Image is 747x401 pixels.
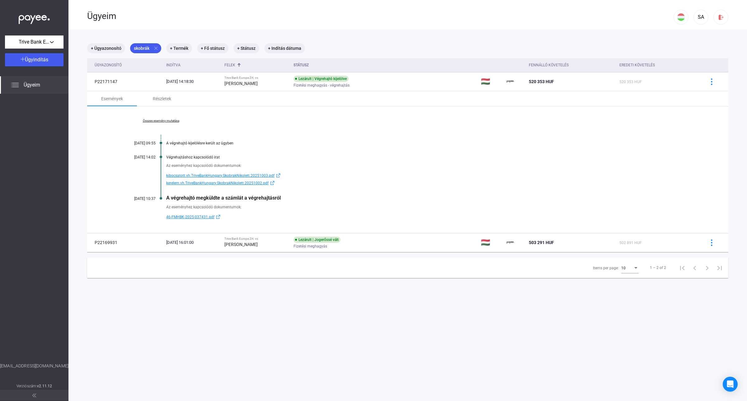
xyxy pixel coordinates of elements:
[166,43,192,53] mat-chip: + Termék
[166,61,219,69] div: Indítva
[166,179,269,187] span: kerelem.vh.TriveBankHungary.SkobrakNikolett.20251002.pdf
[32,394,36,397] img: arrow-double-left-grey.svg
[118,196,156,201] div: [DATE] 10:37
[118,141,156,145] div: [DATE] 09:55
[153,95,171,102] div: Részletek
[677,13,685,21] img: HU
[166,213,697,221] a: 46-FMHBK-2025-037431.pdfexternal-link-blue
[619,80,642,84] span: 520 353 HUF
[224,61,289,69] div: Felek
[294,76,349,82] div: Lezárult | Végrehajtó kijelölve
[87,72,164,91] td: P22171147
[166,204,697,210] div: Az eseményhez kapcsolódó dokumentumok:
[214,215,222,219] img: external-link-blue
[708,78,715,85] img: more-blue
[478,72,504,91] td: 🇭🇺
[25,57,48,63] span: Ügyindítás
[224,237,289,241] div: Trive Bank Europe Zrt. vs
[87,11,674,21] div: Ügyeim
[529,61,569,69] div: Fennálló követelés
[621,264,639,271] mat-select: Items per page:
[95,61,161,69] div: Ügyazonosító
[688,262,701,274] button: Previous page
[713,10,728,25] button: logout-red
[294,237,341,243] div: Lezárult | Jogerőssé vált
[5,35,63,49] button: Trive Bank Europe Zrt.
[294,82,350,89] span: Fizetési meghagyás - végrehajtás
[19,12,50,24] img: white-payee-white-dot.svg
[11,81,19,89] img: list.svg
[619,241,642,245] span: 502 891 HUF
[619,61,655,69] div: Eredeti követelés
[621,266,626,270] span: 10
[593,264,619,272] div: Items per page:
[166,172,275,179] span: kibocsatott.vh.TriveBankHungary.SkobrakNikolett.20251003.pdf
[529,61,614,69] div: Fennálló követelés
[224,81,258,86] strong: [PERSON_NAME]
[166,179,697,187] a: kerelem.vh.TriveBankHungary.SkobrakNikolett.20251002.pdfexternal-link-blue
[705,75,718,88] button: more-blue
[478,233,504,252] td: 🇭🇺
[674,10,688,25] button: HU
[118,155,156,159] div: [DATE] 14:02
[507,239,514,246] img: payee-logo
[529,240,554,245] span: 503 291 HUF
[37,384,52,388] strong: v2.11.12
[166,141,697,145] div: A végrehajtó kijelölésre került az ügyben
[224,76,289,80] div: Trive Bank Europe Zrt. vs
[718,14,724,21] img: logout-red
[713,262,726,274] button: Last page
[87,233,164,252] td: P22169931
[529,79,554,84] span: 520 353 HUF
[153,45,159,51] mat-icon: close
[166,61,181,69] div: Indítva
[95,61,122,69] div: Ügyazonosító
[701,262,713,274] button: Next page
[294,243,327,250] span: Fizetési meghagyás
[24,81,40,89] span: Ügyeim
[693,10,708,25] button: SA
[166,213,214,221] span: 46-FMHBK-2025-037431.pdf
[723,377,738,392] div: Open Intercom Messenger
[118,119,204,123] a: Összes esemény mutatása
[291,58,478,72] th: Státusz
[166,155,697,159] div: Végrehajtáshoz kapcsolódó irat
[130,43,161,53] mat-chip: skobrák
[264,43,305,53] mat-chip: + Indítás dátuma
[166,78,219,85] div: [DATE] 14:18:30
[619,61,697,69] div: Eredeti követelés
[197,43,228,53] mat-chip: + Fő státusz
[166,195,697,201] div: A végrehajtó megküldte a számlát a végrehajtásról
[650,264,666,271] div: 1 – 2 of 2
[19,38,50,46] span: Trive Bank Europe Zrt.
[705,236,718,249] button: more-blue
[676,262,688,274] button: First page
[166,163,697,169] div: Az eseményhez kapcsolódó dokumentumok:
[507,78,514,85] img: payee-logo
[101,95,123,102] div: Események
[21,57,25,61] img: plus-white.svg
[269,181,276,185] img: external-link-blue
[224,242,258,247] strong: [PERSON_NAME]
[696,13,706,21] div: SA
[224,61,235,69] div: Felek
[5,53,63,66] button: Ügyindítás
[233,43,259,53] mat-chip: + Státusz
[166,172,697,179] a: kibocsatott.vh.TriveBankHungary.SkobrakNikolett.20251003.pdfexternal-link-blue
[87,43,125,53] mat-chip: + Ügyazonosító
[708,239,715,246] img: more-blue
[275,173,282,178] img: external-link-blue
[166,239,219,246] div: [DATE] 16:01:00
